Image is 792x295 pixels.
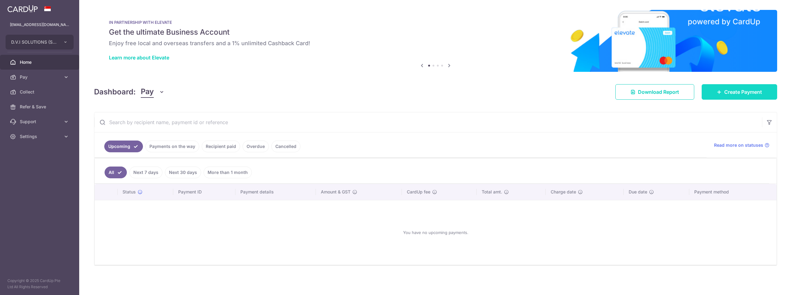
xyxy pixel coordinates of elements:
[271,141,300,152] a: Cancelled
[714,142,769,148] a: Read more on statuses
[94,112,762,132] input: Search by recipient name, payment id or reference
[141,86,154,98] span: Pay
[104,141,143,152] a: Upcoming
[638,88,679,96] span: Download Report
[407,189,430,195] span: CardUp fee
[102,205,769,260] div: You have no upcoming payments.
[714,142,763,148] span: Read more on statuses
[204,167,252,178] a: More than 1 month
[202,141,240,152] a: Recipient paid
[109,40,762,47] h6: Enjoy free local and overseas transfers and a 1% unlimited Cashback Card!
[129,167,162,178] a: Next 7 days
[689,184,777,200] th: Payment method
[629,189,647,195] span: Due date
[7,5,38,12] img: CardUp
[243,141,269,152] a: Overdue
[165,167,201,178] a: Next 30 days
[702,84,777,100] a: Create Payment
[173,184,235,200] th: Payment ID
[109,54,169,61] a: Learn more about Elevate
[235,184,316,200] th: Payment details
[724,88,762,96] span: Create Payment
[10,22,69,28] p: [EMAIL_ADDRESS][DOMAIN_NAME]
[141,86,165,98] button: Pay
[109,27,762,37] h5: Get the ultimate Business Account
[20,119,61,125] span: Support
[20,104,61,110] span: Refer & Save
[321,189,351,195] span: Amount & GST
[109,20,762,25] p: IN PARTNERSHIP WITH ELEVATE
[20,74,61,80] span: Pay
[11,39,57,45] span: D.V.I SOLUTIONS (S) PTE. LTD.
[94,86,136,98] h4: Dashboard:
[551,189,576,195] span: Charge date
[615,84,694,100] a: Download Report
[94,10,777,72] img: Renovation banner
[482,189,502,195] span: Total amt.
[145,141,199,152] a: Payments on the way
[123,189,136,195] span: Status
[20,133,61,140] span: Settings
[105,167,127,178] a: All
[20,59,61,65] span: Home
[20,89,61,95] span: Collect
[6,35,74,50] button: D.V.I SOLUTIONS (S) PTE. LTD.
